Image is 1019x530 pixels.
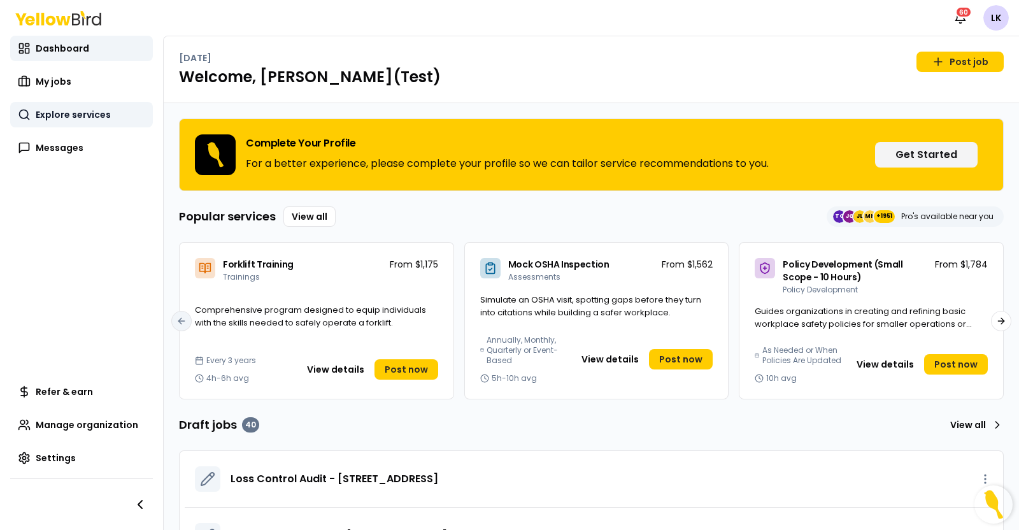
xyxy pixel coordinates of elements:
[299,359,372,380] button: View details
[223,271,260,282] span: Trainings
[36,75,71,88] span: My jobs
[916,52,1004,72] a: Post job
[10,135,153,161] a: Messages
[934,358,978,371] span: Post now
[179,52,211,64] p: [DATE]
[480,294,701,319] span: Simulate an OSHA visit, spotting gaps before they turn into citations while building a safer work...
[783,284,858,295] span: Policy Development
[10,445,153,471] a: Settings
[948,5,973,31] button: 60
[508,271,560,282] span: Assessments
[955,6,972,18] div: 60
[36,419,138,431] span: Manage organization
[195,304,426,329] span: Comprehensive program designed to equip individuals with the skills needed to safely operate a fo...
[242,417,259,433] div: 40
[876,210,892,223] span: +1951
[864,210,876,223] span: MH
[935,258,988,271] p: From $1,784
[766,373,797,383] span: 10h avg
[36,385,93,398] span: Refer & earn
[875,142,978,168] button: Get Started
[983,5,1009,31] span: LK
[223,258,294,271] span: Forklift Training
[492,373,537,383] span: 5h-10h avg
[849,354,922,375] button: View details
[283,206,336,227] a: View all
[843,210,856,223] span: JG
[901,211,994,222] p: Pro's available near you
[833,210,846,223] span: TC
[10,69,153,94] a: My jobs
[662,258,713,271] p: From $1,562
[762,345,844,366] span: As Needed or When Policies Are Updated
[649,349,713,369] a: Post now
[206,373,249,383] span: 4h-6h avg
[487,335,569,366] span: Annually, Monthly, Quarterly or Event-Based
[924,354,988,375] a: Post now
[36,141,83,154] span: Messages
[385,363,428,376] span: Post now
[36,108,111,121] span: Explore services
[783,258,902,283] span: Policy Development (Small Scope - 10 Hours)
[10,412,153,438] a: Manage organization
[508,258,609,271] span: Mock OSHA Inspection
[231,471,438,487] a: Loss Control Audit - [STREET_ADDRESS]
[10,36,153,61] a: Dashboard
[945,415,1004,435] a: View all
[179,208,276,226] h3: Popular services
[179,416,259,434] h3: Draft jobs
[10,379,153,405] a: Refer & earn
[246,156,769,171] p: For a better experience, please complete your profile so we can tailor service recommendations to...
[659,353,702,366] span: Post now
[374,359,438,380] a: Post now
[755,305,972,342] span: Guides organizations in creating and refining basic workplace safety policies for smaller operati...
[574,349,646,369] button: View details
[974,485,1013,524] button: Open Resource Center
[206,355,256,366] span: Every 3 years
[36,452,76,464] span: Settings
[246,138,769,148] h3: Complete Your Profile
[853,210,866,223] span: JL
[10,102,153,127] a: Explore services
[36,42,89,55] span: Dashboard
[390,258,438,271] p: From $1,175
[179,67,1004,87] h1: Welcome, [PERSON_NAME](Test)
[179,118,1004,191] div: Complete Your ProfileFor a better experience, please complete your profile so we can tailor servi...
